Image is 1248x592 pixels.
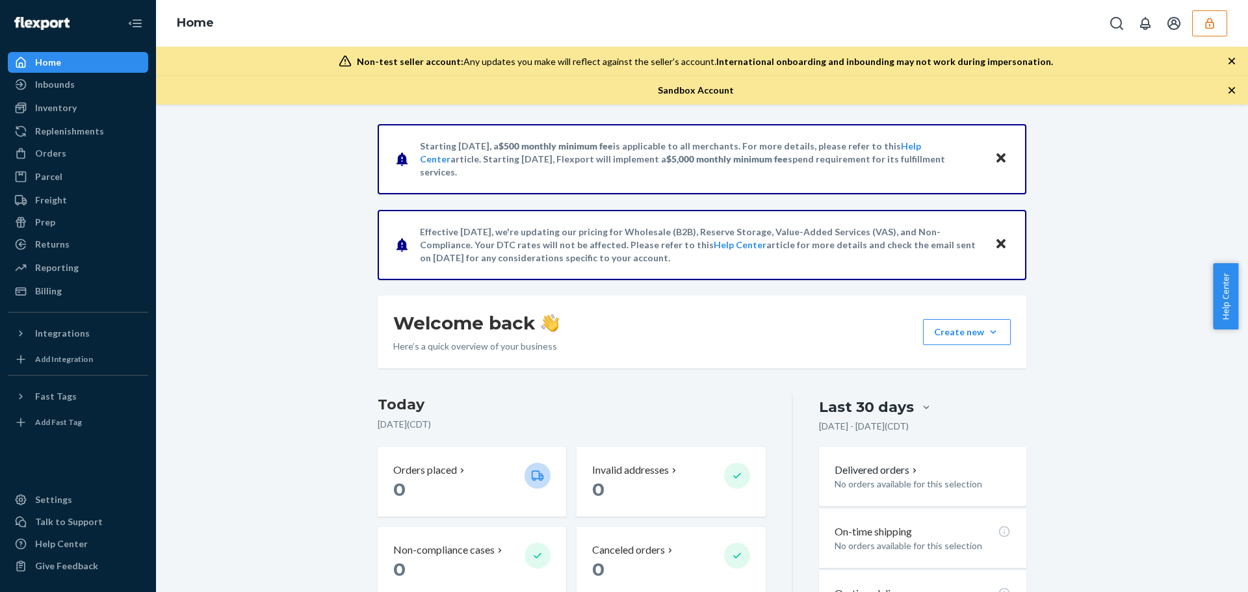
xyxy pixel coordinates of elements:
a: Billing [8,281,148,302]
button: Open Search Box [1104,10,1130,36]
button: Close [993,149,1009,168]
div: Settings [35,493,72,506]
p: Orders placed [393,463,457,478]
p: [DATE] ( CDT ) [378,418,766,431]
p: Starting [DATE], a is applicable to all merchants. For more details, please refer to this article... [420,140,982,179]
img: Flexport logo [14,17,70,30]
img: hand-wave emoji [541,314,559,332]
button: Help Center [1213,263,1238,329]
div: Give Feedback [35,560,98,573]
span: $500 monthly minimum fee [499,140,613,151]
p: No orders available for this selection [835,478,1011,491]
a: Add Integration [8,349,148,370]
span: 0 [393,558,406,580]
iframe: Opens a widget where you can chat to one of our agents [1165,553,1235,586]
button: Open account menu [1161,10,1187,36]
div: Add Integration [35,354,93,365]
div: Billing [35,285,62,298]
p: Here’s a quick overview of your business [393,340,559,353]
a: Inbounds [8,74,148,95]
ol: breadcrumbs [166,5,224,42]
button: Delivered orders [835,463,920,478]
button: Give Feedback [8,556,148,576]
button: Create new [923,319,1011,345]
div: Add Fast Tag [35,417,82,428]
div: Inventory [35,101,77,114]
button: Close [993,235,1009,254]
a: Home [8,52,148,73]
div: Inbounds [35,78,75,91]
a: Reporting [8,257,148,278]
a: Prep [8,212,148,233]
button: Talk to Support [8,511,148,532]
div: Reporting [35,261,79,274]
div: Returns [35,238,70,251]
div: Orders [35,147,66,160]
a: Returns [8,234,148,255]
p: Canceled orders [592,543,665,558]
p: Effective [DATE], we're updating our pricing for Wholesale (B2B), Reserve Storage, Value-Added Se... [420,225,982,264]
a: Help Center [8,534,148,554]
div: Fast Tags [35,390,77,403]
span: 0 [592,478,604,500]
div: Replenishments [35,125,104,138]
button: Orders placed 0 [378,447,566,517]
span: International onboarding and inbounding may not work during impersonation. [716,56,1053,67]
div: Help Center [35,537,88,550]
a: Orders [8,143,148,164]
div: Last 30 days [819,397,914,417]
a: Home [177,16,214,30]
button: Integrations [8,323,148,344]
div: Parcel [35,170,62,183]
a: Add Fast Tag [8,412,148,433]
div: Prep [35,216,55,229]
a: Parcel [8,166,148,187]
a: Inventory [8,97,148,118]
div: Any updates you make will reflect against the seller's account. [357,55,1053,68]
div: Integrations [35,327,90,340]
span: Sandbox Account [658,84,734,96]
p: On-time shipping [835,524,912,539]
p: Non-compliance cases [393,543,495,558]
span: $5,000 monthly minimum fee [666,153,788,164]
button: Invalid addresses 0 [577,447,765,517]
h3: Today [378,394,766,415]
button: Close Navigation [122,10,148,36]
a: Help Center [714,239,766,250]
span: 0 [393,478,406,500]
a: Freight [8,190,148,211]
a: Replenishments [8,121,148,142]
div: Freight [35,194,67,207]
div: Home [35,56,61,69]
button: Open notifications [1132,10,1158,36]
div: Talk to Support [35,515,103,528]
p: No orders available for this selection [835,539,1011,552]
p: [DATE] - [DATE] ( CDT ) [819,420,909,433]
p: Invalid addresses [592,463,669,478]
a: Settings [8,489,148,510]
h1: Welcome back [393,311,559,335]
span: Non-test seller account: [357,56,463,67]
button: Fast Tags [8,386,148,407]
span: 0 [592,558,604,580]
